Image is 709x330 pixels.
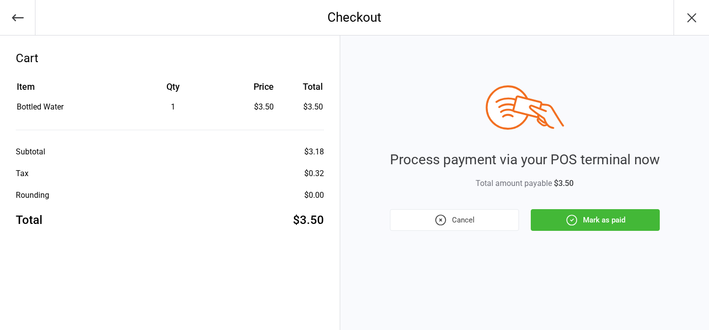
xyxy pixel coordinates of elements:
button: Cancel [390,209,519,231]
span: Bottled Water [17,102,64,111]
div: Tax [16,168,29,180]
button: Mark as paid [531,209,660,231]
div: Subtotal [16,146,45,158]
div: Process payment via your POS terminal now [390,149,660,170]
div: Rounding [16,189,49,201]
div: $0.32 [304,168,324,180]
div: $3.50 [293,211,324,229]
div: Total amount payable [390,178,660,189]
th: Item [17,80,122,100]
div: Price [225,80,274,93]
div: $0.00 [304,189,324,201]
div: $3.50 [225,101,274,113]
th: Total [278,80,323,100]
div: Cart [16,49,324,67]
div: Total [16,211,42,229]
span: $3.50 [554,179,574,188]
div: $3.18 [304,146,324,158]
th: Qty [123,80,223,100]
div: 1 [123,101,223,113]
td: $3.50 [278,101,323,113]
